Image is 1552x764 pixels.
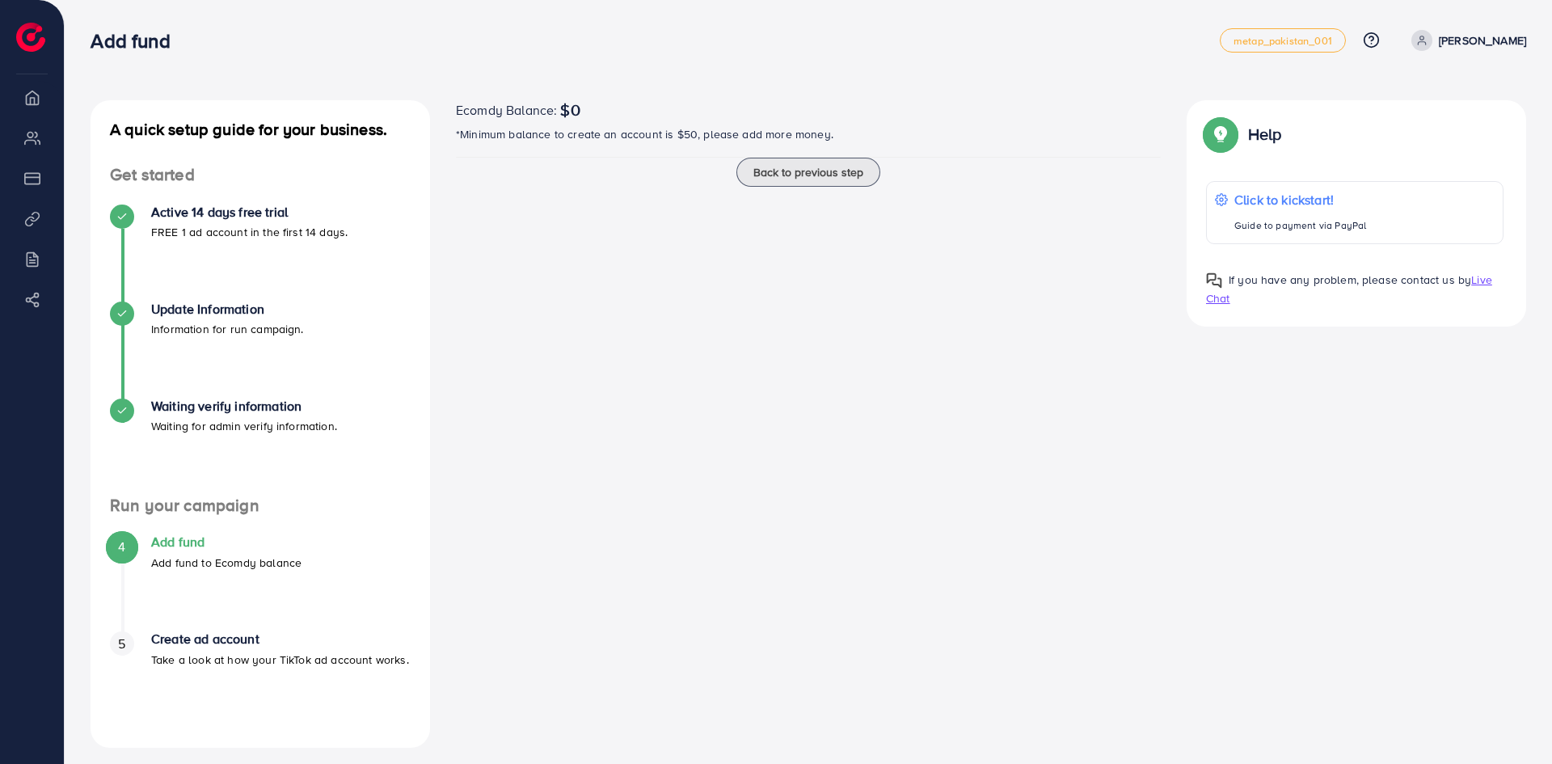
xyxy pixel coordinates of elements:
[151,553,302,572] p: Add fund to Ecomdy balance
[118,635,125,653] span: 5
[1206,272,1222,289] img: Popup guide
[91,631,430,728] li: Create ad account
[1234,36,1332,46] span: metap_pakistan_001
[1248,125,1282,144] p: Help
[151,631,409,647] h4: Create ad account
[151,302,304,317] h4: Update Information
[91,496,430,516] h4: Run your campaign
[736,158,880,187] button: Back to previous step
[91,399,430,496] li: Waiting verify information
[1234,216,1366,235] p: Guide to payment via PayPal
[151,222,348,242] p: FREE 1 ad account in the first 14 days.
[1229,272,1471,288] span: If you have any problem, please contact us by
[753,164,863,180] span: Back to previous step
[151,205,348,220] h4: Active 14 days free trial
[91,302,430,399] li: Update Information
[151,416,337,436] p: Waiting for admin verify information.
[1206,120,1235,149] img: Popup guide
[91,205,430,302] li: Active 14 days free trial
[151,399,337,414] h4: Waiting verify information
[1439,31,1526,50] p: [PERSON_NAME]
[91,165,430,185] h4: Get started
[151,534,302,550] h4: Add fund
[456,125,1161,144] p: *Minimum balance to create an account is $50, please add more money.
[91,534,430,631] li: Add fund
[16,23,45,52] img: logo
[560,100,580,120] span: $0
[91,120,430,139] h4: A quick setup guide for your business.
[151,650,409,669] p: Take a look at how your TikTok ad account works.
[1234,190,1366,209] p: Click to kickstart!
[1220,28,1346,53] a: metap_pakistan_001
[456,100,557,120] span: Ecomdy Balance:
[91,29,183,53] h3: Add fund
[151,319,304,339] p: Information for run campaign.
[1405,30,1526,51] a: [PERSON_NAME]
[118,538,125,556] span: 4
